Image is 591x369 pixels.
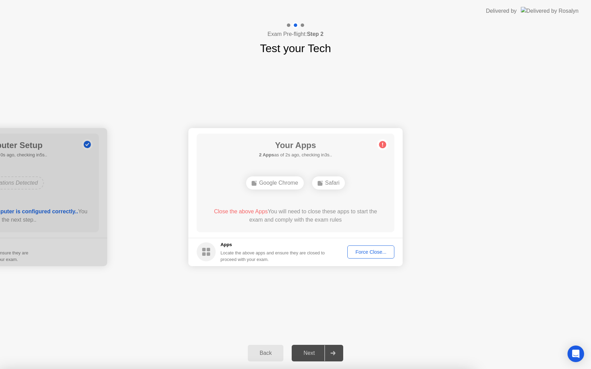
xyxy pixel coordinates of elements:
[260,40,331,57] h1: Test your Tech
[259,152,274,157] b: 2 Apps
[246,176,304,190] div: Google Chrome
[486,7,517,15] div: Delivered by
[521,7,579,15] img: Delivered by Rosalyn
[294,350,325,356] div: Next
[214,208,268,214] span: Close the above Apps
[312,176,345,190] div: Safari
[207,207,385,224] div: You will need to close these apps to start the exam and comply with the exam rules
[307,31,323,37] b: Step 2
[259,152,332,158] h5: as of 2s ago, checking in3s..
[221,241,325,248] h5: Apps
[268,30,323,38] h4: Exam Pre-flight:
[259,139,332,152] h1: Your Apps
[250,350,281,356] div: Back
[350,249,392,255] div: Force Close...
[221,250,325,263] div: Locate the above apps and ensure they are closed to proceed with your exam.
[567,346,584,362] div: Open Intercom Messenger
